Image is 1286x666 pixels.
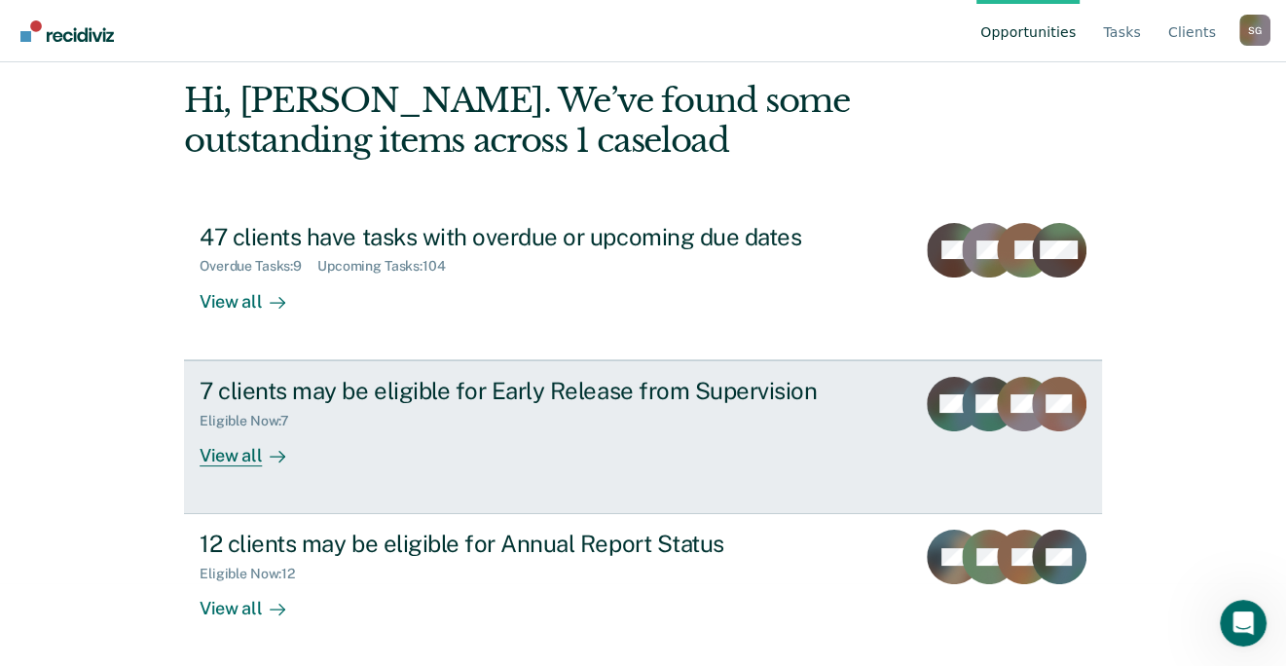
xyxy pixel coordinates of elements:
div: View all [200,428,309,466]
div: S G [1239,15,1270,46]
div: Eligible Now : 7 [200,413,305,429]
div: Eligible Now : 12 [200,566,311,582]
button: Profile dropdown button [1239,15,1270,46]
div: 12 clients may be eligible for Annual Report Status [200,530,883,558]
div: Hi, [PERSON_NAME]. We’ve found some outstanding items across 1 caseload [184,81,918,161]
div: View all [200,582,309,620]
div: Upcoming Tasks : 104 [317,258,461,275]
div: 47 clients have tasks with overdue or upcoming due dates [200,223,883,251]
a: 47 clients have tasks with overdue or upcoming due datesOverdue Tasks:9Upcoming Tasks:104View all [184,207,1102,360]
div: View all [200,275,309,313]
iframe: Intercom live chat [1220,600,1267,647]
div: 7 clients may be eligible for Early Release from Supervision [200,377,883,405]
div: Overdue Tasks : 9 [200,258,317,275]
a: 7 clients may be eligible for Early Release from SupervisionEligible Now:7View all [184,360,1102,514]
img: Recidiviz [20,20,114,42]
